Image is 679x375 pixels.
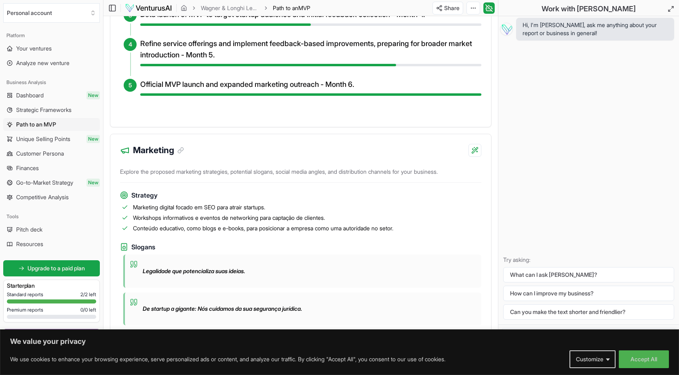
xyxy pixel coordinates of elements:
div: Tools [3,210,100,223]
a: Go-to-Market StrategyNew [3,176,100,189]
h4: Official MVP launch and expanded marketing outreach - Month 6. [140,79,481,90]
h4: Refine service offerings and implement feedback-based improvements, preparing for broader market ... [140,38,481,61]
span: Go-to-Market Strategy [16,179,73,187]
p: Explore the proposed marketing strategies, potential slogans, social media angles, and distributi... [120,164,481,183]
button: Share [432,2,463,15]
span: Conteúdo educativo, como blogs e e-books, para posicionar a empresa como uma autoridade no setor. [133,224,393,232]
a: Pitch deck [3,223,100,236]
h3: Starter plan [7,282,96,290]
p: Try asking: [503,256,674,264]
p: De startup a gigante: Nós cuidamos da sua segurança jurídica. [143,305,302,313]
button: How can I improve my business? [503,286,674,301]
span: Path to an MVP [16,120,56,129]
p: We value your privacy [10,337,669,346]
span: Strategy [131,190,158,200]
button: Select an organization [3,3,100,23]
span: Competitive Analysis [16,193,69,201]
a: Wagner & Longhi Legal Consulting [201,4,259,12]
a: Strategic Frameworks [3,103,100,116]
a: Competitive Analysis [3,191,100,204]
span: Path to anMVP [273,4,310,12]
img: logo [125,3,172,13]
span: Standard reports [7,291,43,298]
img: Vera [500,23,513,36]
h3: Marketing [133,144,184,157]
button: Accept All [619,350,669,368]
a: Path to an MVP [3,118,100,131]
div: Business Analysis [3,76,100,89]
a: Your ventures [3,42,100,55]
a: Analyze new venture [3,57,100,70]
span: Pitch deck [16,225,42,234]
span: Resources [16,240,43,248]
span: Your ventures [16,44,52,53]
button: Can you make the text shorter and friendlier? [503,304,674,320]
a: Upgrade to a paid plan [3,260,100,276]
p: We use cookies to enhance your browsing experience, serve personalized ads or content, and analyz... [10,354,445,364]
span: Premium reports [7,307,43,313]
div: Platform [3,29,100,42]
span: Strategic Frameworks [16,106,72,114]
nav: breadcrumb [181,4,310,12]
span: 0 / 0 left [80,307,96,313]
span: 5 [129,81,132,89]
span: Customer Persona [16,150,64,158]
p: Legalidade que potencializa suas ideias. [143,267,245,275]
span: New [86,91,100,99]
span: Slogans [131,242,155,252]
span: Hi, I'm [PERSON_NAME], ask me anything about your report or business in general! [523,21,668,37]
span: Marketing digital focado em SEO para atrair startups. [133,203,265,211]
h2: Work with [PERSON_NAME] [542,3,636,15]
span: 2 / 2 left [80,291,96,298]
a: Customer Persona [3,147,100,160]
span: Upgrade to a paid plan [27,264,85,272]
button: Customize [569,350,616,368]
span: New [86,179,100,187]
span: Path to an [273,4,298,11]
span: 4 [129,40,132,48]
button: What can I ask [PERSON_NAME]? [503,267,674,282]
span: Finances [16,164,39,172]
span: Dashboard [16,91,44,99]
span: New [86,135,100,143]
a: Finances [3,162,100,175]
span: Share [444,4,460,12]
a: Resources [3,238,100,251]
span: Analyze new venture [16,59,70,67]
a: Unique Selling PointsNew [3,133,100,145]
span: Workshops informativos e eventos de networking para captação de clientes. [133,214,325,222]
span: Unique Selling Points [16,135,70,143]
a: DashboardNew [3,89,100,102]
